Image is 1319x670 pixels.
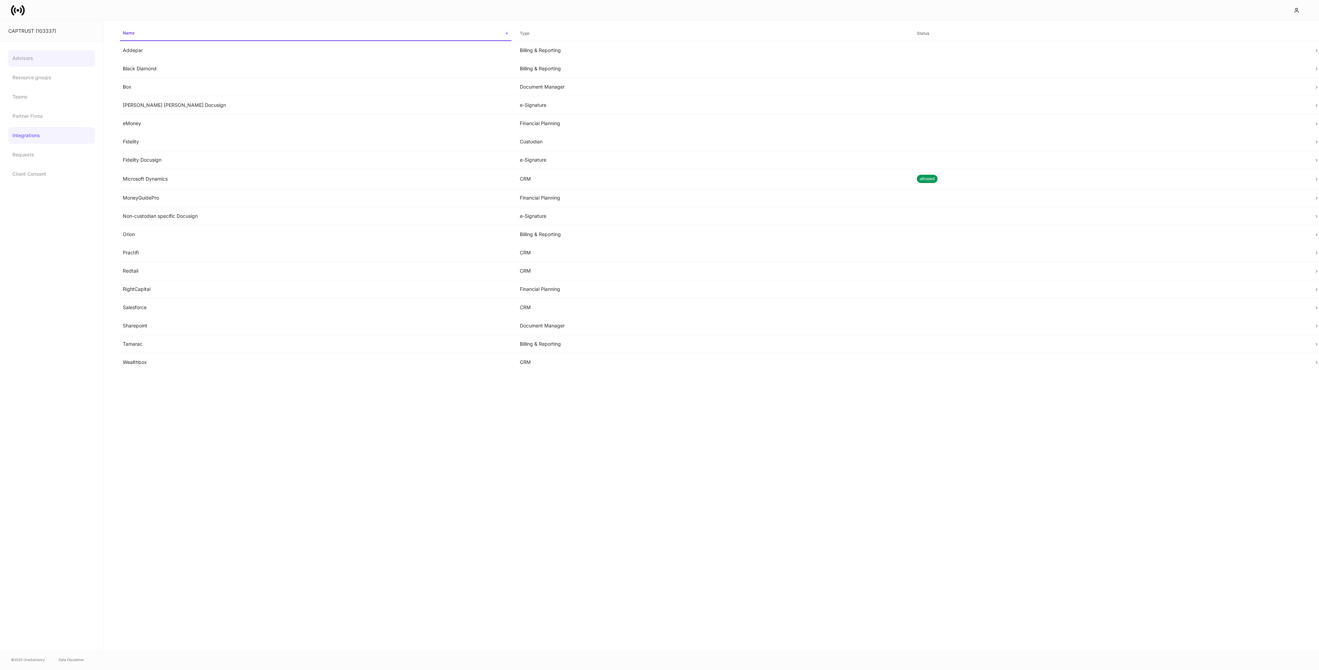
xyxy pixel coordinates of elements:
td: Document Manager [514,78,911,96]
a: Data Disclaimer [59,657,84,662]
td: Fidelity [117,133,514,151]
td: CRM [514,262,911,280]
td: Financial Planning [514,114,911,133]
td: Wealthbox [117,353,514,372]
td: e-Signature [514,207,911,225]
td: Tamarac [117,335,514,353]
td: Redtail [117,262,514,280]
td: MoneyGuidePro [117,189,514,207]
span: Name [120,26,512,41]
h6: Status [917,30,929,37]
a: Requests [8,146,95,163]
a: Teams [8,89,95,105]
h6: Type [520,30,529,37]
td: [PERSON_NAME] [PERSON_NAME] Docusign [117,96,514,114]
td: CRM [514,169,911,189]
td: eMoney [117,114,514,133]
a: Resource groups [8,69,95,86]
td: e-Signature [514,96,911,114]
td: Billing & Reporting [514,41,911,60]
td: Salesforce [117,298,514,317]
td: Financial Planning [514,189,911,207]
td: CRM [514,353,911,372]
a: Partner Firms [8,108,95,124]
td: CRM [514,298,911,317]
td: Practifi [117,244,514,262]
td: RightCapital [117,280,514,298]
span: Type [517,27,909,41]
td: Non-custodian specific Docusign [117,207,514,225]
td: Billing & Reporting [514,60,911,78]
a: Integrations [8,127,95,144]
td: Financial Planning [514,280,911,298]
td: CRM [514,244,911,262]
td: Billing & Reporting [514,225,911,244]
td: Box [117,78,514,96]
span: allowed [917,175,938,182]
div: CAPTRUST (103337) [8,28,95,34]
span: © 2025 OneAdvisory [11,657,45,662]
h6: Name [123,30,135,36]
td: Microsoft Dynamics [117,169,514,189]
a: Client Consent [8,166,95,182]
td: e-Signature [514,151,911,169]
td: Document Manager [514,317,911,335]
td: Orion [117,225,514,244]
a: Advisors [8,50,95,67]
span: Status [914,27,1306,41]
td: Black Diamond [117,60,514,78]
td: Fidelity Docusign [117,151,514,169]
td: Billing & Reporting [514,335,911,353]
td: Addepar [117,41,514,60]
td: Custodian [514,133,911,151]
td: Sharepoint [117,317,514,335]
